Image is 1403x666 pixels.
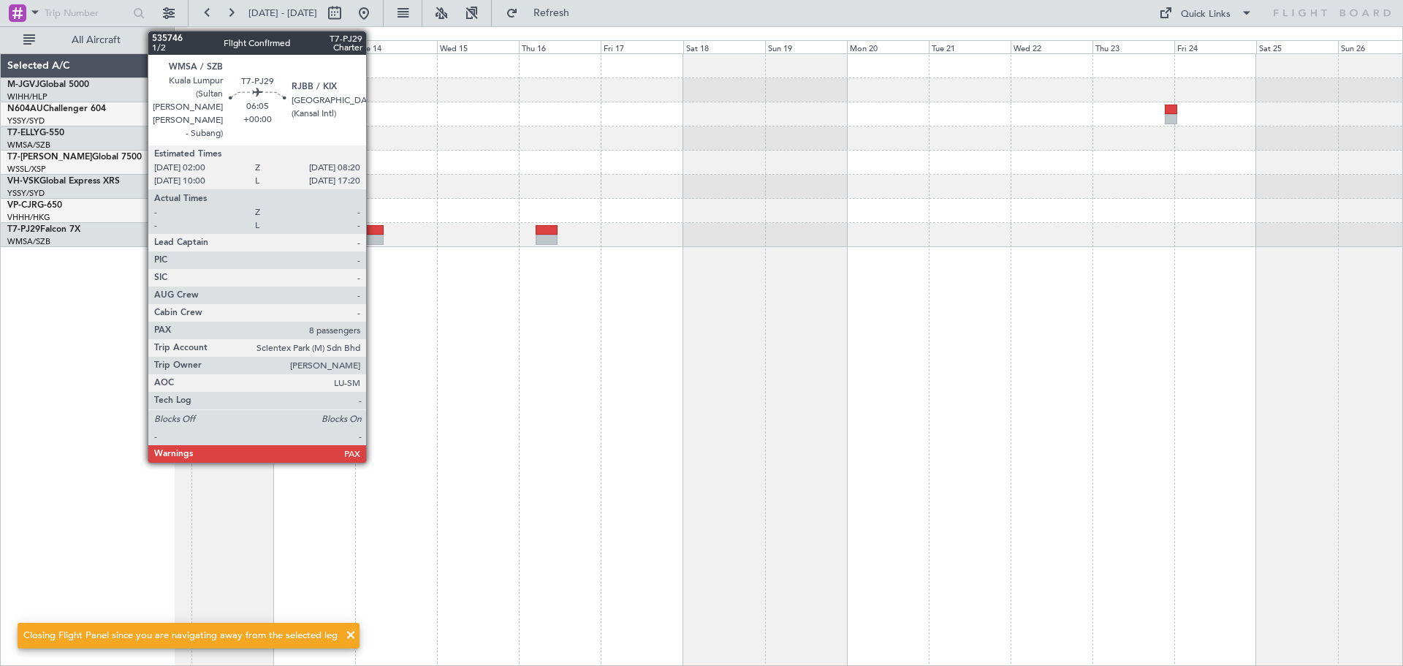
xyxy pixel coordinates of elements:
span: M-JGVJ [7,80,39,89]
div: Tue 21 [929,40,1011,53]
span: Refresh [521,8,582,18]
a: WSSL/XSP [7,164,46,175]
span: VP-CJR [7,201,37,210]
a: WMSA/SZB [7,140,50,151]
span: T7-ELLY [7,129,39,137]
a: VHHH/HKG [7,212,50,223]
a: T7-[PERSON_NAME]Global 7500 [7,153,142,162]
a: WIHH/HLP [7,91,47,102]
div: Sun 19 [765,40,847,53]
div: Sat 25 [1256,40,1338,53]
div: Fri 17 [601,40,683,53]
span: T7-PJ29 [7,225,40,234]
div: Thu 16 [519,40,601,53]
div: Sun 12 [191,40,273,53]
div: Quick Links [1181,7,1231,22]
a: WMSA/SZB [7,236,50,247]
a: YSSY/SYD [7,116,45,126]
span: VH-VSK [7,177,39,186]
span: N604AU [7,105,43,113]
div: Mon 20 [847,40,929,53]
span: T7-[PERSON_NAME] [7,153,92,162]
button: Refresh [499,1,587,25]
a: T7-ELLYG-550 [7,129,64,137]
input: Trip Number [45,2,129,24]
button: Quick Links [1152,1,1260,25]
a: M-JGVJGlobal 5000 [7,80,89,89]
div: [DATE] [177,29,202,42]
a: T7-PJ29Falcon 7X [7,225,80,234]
a: VP-CJRG-650 [7,201,62,210]
div: Sat 18 [683,40,765,53]
button: All Aircraft [16,29,159,52]
div: Thu 23 [1092,40,1174,53]
a: N604AUChallenger 604 [7,105,106,113]
div: Closing Flight Panel since you are navigating away from the selected leg [23,629,338,643]
div: Mon 13 [273,40,355,53]
div: Wed 22 [1011,40,1092,53]
a: VH-VSKGlobal Express XRS [7,177,120,186]
div: Tue 14 [355,40,437,53]
span: [DATE] - [DATE] [248,7,317,20]
span: All Aircraft [38,35,154,45]
div: Wed 15 [437,40,519,53]
a: YSSY/SYD [7,188,45,199]
div: Fri 24 [1174,40,1256,53]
